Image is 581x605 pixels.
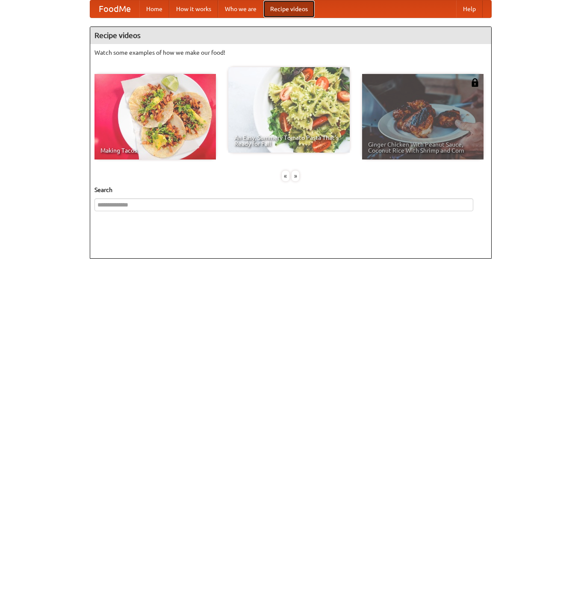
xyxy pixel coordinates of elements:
a: An Easy, Summery Tomato Pasta That's Ready for Fall [228,67,350,153]
a: Making Tacos [94,74,216,159]
a: Who we are [218,0,263,18]
a: Recipe videos [263,0,315,18]
span: Making Tacos [100,148,210,153]
div: « [282,171,289,181]
h4: Recipe videos [90,27,491,44]
a: How it works [169,0,218,18]
span: An Easy, Summery Tomato Pasta That's Ready for Fall [234,135,344,147]
p: Watch some examples of how we make our food! [94,48,487,57]
img: 483408.png [471,78,479,87]
div: » [292,171,299,181]
a: FoodMe [90,0,139,18]
a: Home [139,0,169,18]
a: Help [456,0,483,18]
h5: Search [94,186,487,194]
